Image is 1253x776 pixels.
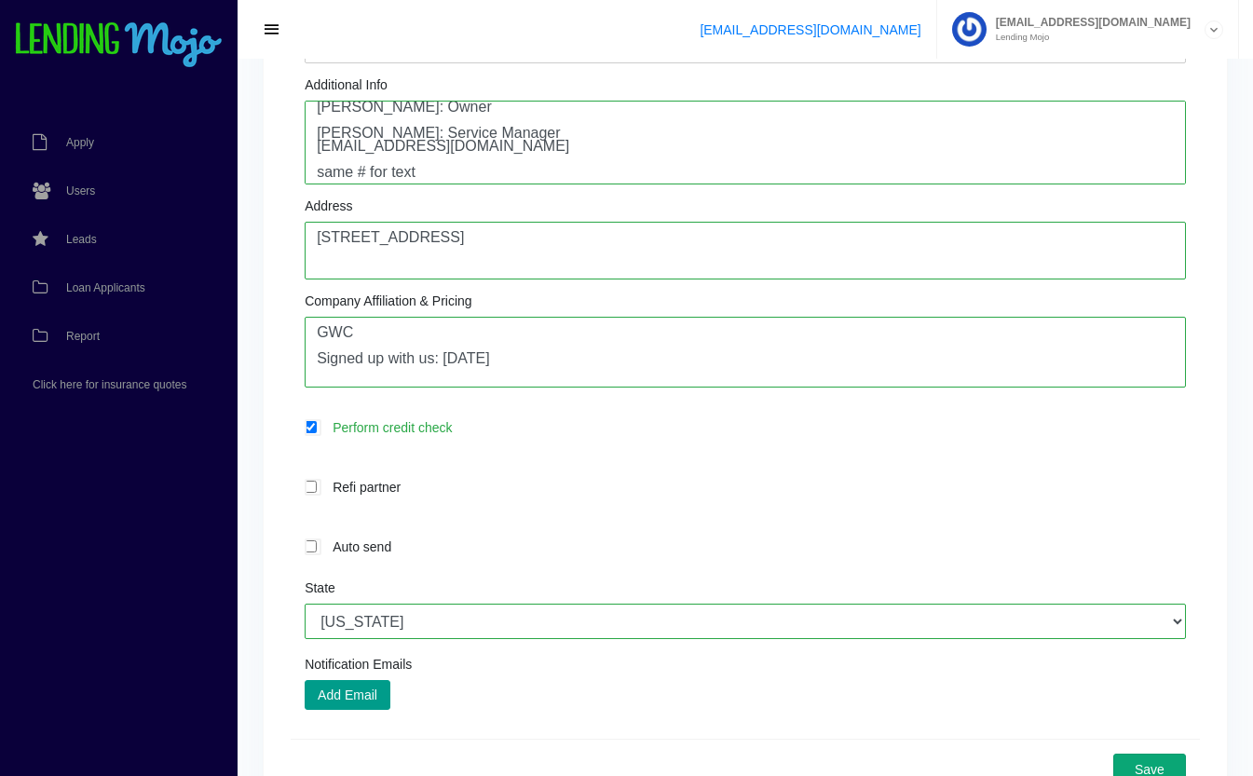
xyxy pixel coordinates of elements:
[987,17,1191,28] span: [EMAIL_ADDRESS][DOMAIN_NAME]
[305,581,335,594] label: State
[987,33,1191,42] small: Lending Mojo
[323,416,1186,438] label: Perform credit check
[66,282,145,293] span: Loan Applicants
[66,137,94,148] span: Apply
[305,317,1186,388] textarea: GWC
[700,22,920,37] a: [EMAIL_ADDRESS][DOMAIN_NAME]
[323,536,1186,557] label: Auto send
[305,658,412,671] label: Notification Emails
[305,101,1186,184] textarea: [PERSON_NAME]: Owner [PERSON_NAME]: Service Manager [EMAIL_ADDRESS][DOMAIN_NAME] same # for text
[66,185,95,197] span: Users
[14,22,224,69] img: logo-small.png
[305,222,1186,279] textarea: [STREET_ADDRESS]
[952,12,987,47] img: Profile image
[66,234,97,245] span: Leads
[305,199,352,212] label: Address
[33,379,186,390] span: Click here for insurance quotes
[305,294,472,307] label: Company Affiliation & Pricing
[305,680,390,710] button: Add Email
[66,331,100,342] span: Report
[323,476,1186,497] label: Refi partner
[305,78,388,91] label: Additional Info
